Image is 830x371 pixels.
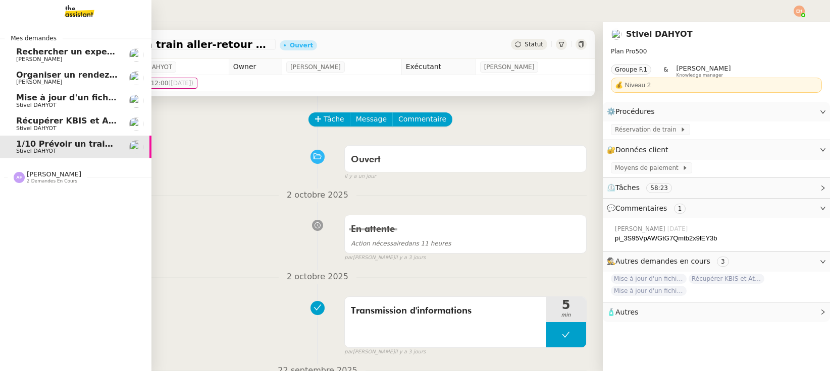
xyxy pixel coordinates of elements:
[344,348,353,356] span: par
[129,94,143,108] img: users%2FKIcnt4T8hLMuMUUpHYCYQM06gPC2%2Favatar%2F1dbe3bdc-0f95-41bf-bf6e-fc84c6569aaf
[607,308,638,316] span: 🧴
[615,125,680,135] span: Réservation de train
[607,183,681,192] span: ⏲️
[615,224,667,233] span: [PERSON_NAME]
[27,178,77,184] span: 2 demandes en cours
[603,199,830,218] div: 💬Commentaires 1
[717,257,729,267] nz-tag: 3
[351,155,381,164] span: Ouvert
[615,257,710,265] span: Autres demandes en cours
[344,254,426,262] small: [PERSON_NAME]
[663,65,668,78] span: &
[5,33,63,43] span: Mes demandes
[290,62,341,72] span: [PERSON_NAME]
[615,204,667,212] span: Commentaires
[674,204,686,214] nz-tag: 1
[677,73,723,78] span: Knowledge manager
[129,140,143,154] img: users%2FKIcnt4T8hLMuMUUpHYCYQM06gPC2%2Favatar%2F1dbe3bdc-0f95-41bf-bf6e-fc84c6569aaf
[129,117,143,131] img: users%2FKIcnt4T8hLMuMUUpHYCYQM06gPC2%2Favatar%2F1dbe3bdc-0f95-41bf-bf6e-fc84c6569aaf
[525,41,543,48] span: Statut
[635,48,647,55] span: 500
[395,348,426,356] span: il y a 3 jours
[603,252,830,271] div: 🕵️Autres demandes en cours 3
[677,65,731,78] app-user-label: Knowledge manager
[350,112,393,127] button: Message
[646,183,672,193] nz-tag: 58:23
[27,170,81,178] span: [PERSON_NAME]
[290,42,313,48] div: Ouvert
[279,270,356,284] span: 2 octobre 2025
[546,299,586,311] span: 5
[16,148,57,154] span: Stivel DAHYOT
[607,144,672,156] span: 🔐
[615,233,822,243] div: pi_3S95VpAWGtG7Qmtb2x9lEY3b
[607,204,690,212] span: 💬
[611,274,687,284] span: Mise à jour d'un fichier de formation - [DATE]
[16,139,287,149] span: 1/10 Prévoir un train aller-retour pour [GEOGRAPHIC_DATA]
[689,274,764,284] span: Récupérer KBIS et Attestation URSSAF
[16,93,222,102] span: Mise à jour d'un fichier de formation - [DATE]
[128,78,193,88] span: [DATE] 12:00
[351,303,540,319] span: Transmission d'informations
[615,80,818,90] div: 💰 Niveau 2
[611,29,622,40] img: users%2FKIcnt4T8hLMuMUUpHYCYQM06gPC2%2Favatar%2F1dbe3bdc-0f95-41bf-bf6e-fc84c6569aaf
[615,308,638,316] span: Autres
[611,65,651,75] nz-tag: Groupe F.1
[395,254,426,262] span: il y a 3 jours
[615,163,682,173] span: Moyens de paiement
[603,140,830,160] div: 🔐Données client
[53,39,272,49] span: 1/10 Prévoir un train aller-retour pour [GEOGRAPHIC_DATA]
[16,116,192,126] span: Récupérer KBIS et Attestation URSSAF
[607,106,659,117] span: ⚙️
[546,311,586,320] span: min
[344,348,426,356] small: [PERSON_NAME]
[677,65,731,72] span: [PERSON_NAME]
[401,59,476,75] td: Exécutant
[16,79,62,85] span: [PERSON_NAME]
[794,6,805,17] img: svg
[398,113,446,125] span: Commentaire
[351,240,451,247] span: dans 11 heures
[626,29,693,39] a: Stivel DAHYOT
[607,257,733,265] span: 🕵️
[16,56,62,63] span: [PERSON_NAME]
[603,302,830,322] div: 🧴Autres
[351,240,404,247] span: Action nécessaire
[129,48,143,62] img: users%2FERVxZKLGxhVfG9TsREY0WEa9ok42%2Favatar%2Fportrait-563450-crop.jpg
[615,107,655,115] span: Procédures
[229,59,282,75] td: Owner
[308,112,350,127] button: Tâche
[16,125,57,132] span: Stivel DAHYOT
[279,189,356,202] span: 2 octobre 2025
[129,71,143,85] img: users%2F0v3yA2ZOZBYwPN7V38GNVTYjOQj1%2Favatar%2Fa58eb41e-cbb7-4128-9131-87038ae72dcb
[392,112,452,127] button: Commentaire
[603,102,830,121] div: ⚙️Procédures
[16,70,206,80] span: Organiser un rendez-vous pour accès FFB
[324,113,344,125] span: Tâche
[14,172,25,183] img: svg
[667,224,690,233] span: [DATE]
[356,113,387,125] span: Message
[344,172,376,181] span: il y a un jour
[16,47,272,56] span: Rechercher un expert bâtiment pour estimation travaux
[615,146,668,154] span: Données client
[484,62,535,72] span: [PERSON_NAME]
[611,286,687,296] span: Mise à jour d'un fichier de formation - [DATE]
[603,178,830,198] div: ⏲️Tâches 58:23
[344,254,353,262] span: par
[615,183,640,192] span: Tâches
[611,48,635,55] span: Plan Pro
[16,102,57,108] span: Stivel DAHYOT
[168,80,193,87] span: ([DATE])
[351,225,395,234] span: En attente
